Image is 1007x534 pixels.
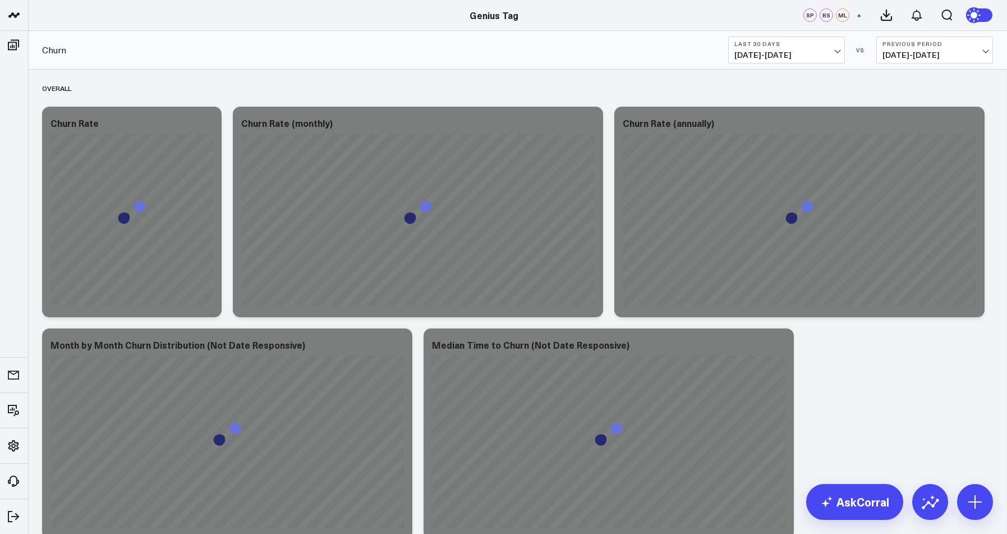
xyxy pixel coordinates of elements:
span: + [857,11,862,19]
a: AskCorral [806,484,903,520]
button: Last 30 Days[DATE]-[DATE] [728,36,845,63]
div: Churn Rate [50,117,99,129]
div: SP [803,8,817,22]
button: + [852,8,866,22]
div: VS [850,47,871,53]
div: ML [836,8,849,22]
b: Previous Period [882,40,987,47]
div: Overall [42,75,71,101]
span: [DATE] - [DATE] [734,51,839,60]
a: Churn [42,44,66,56]
span: [DATE] - [DATE] [882,51,987,60]
b: Last 30 Days [734,40,839,47]
div: BS [820,8,833,22]
a: Log Out [3,506,25,527]
div: Month by Month Churn Distribution (Not Date Responsive) [50,339,305,351]
div: Churn Rate (annually) [623,117,714,129]
div: Churn Rate (monthly) [241,117,333,129]
button: Previous Period[DATE]-[DATE] [876,36,993,63]
a: Genius Tag [470,9,518,21]
div: Median Time to Churn (Not Date Responsive) [432,339,629,351]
